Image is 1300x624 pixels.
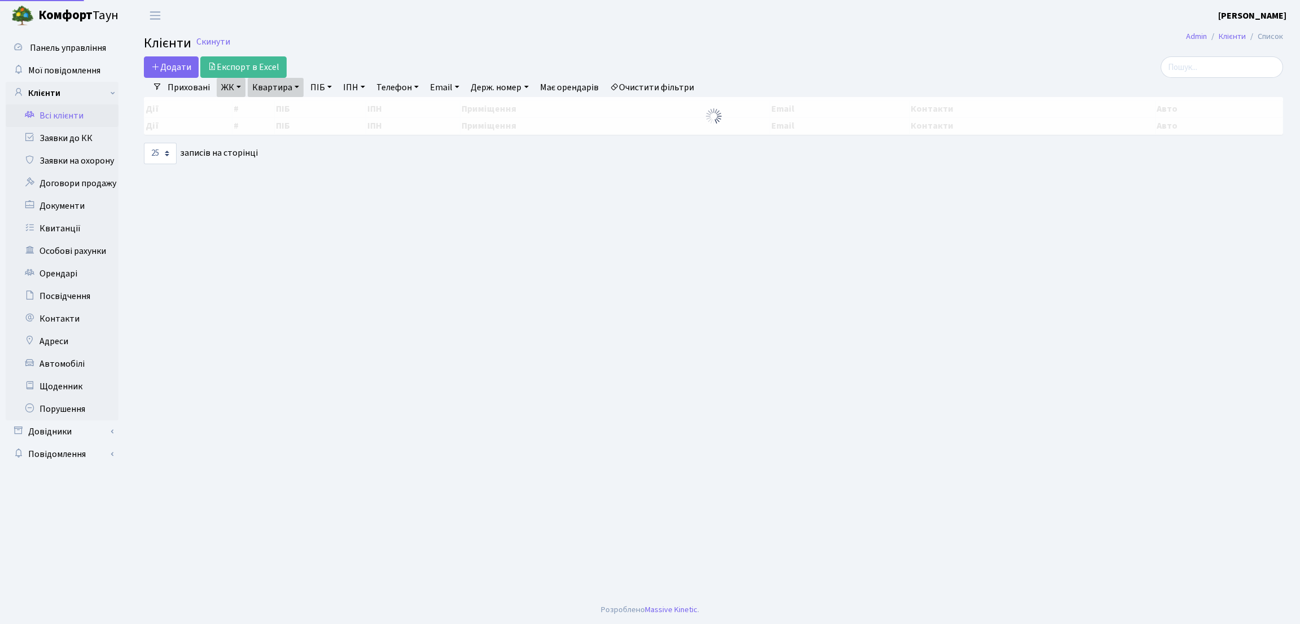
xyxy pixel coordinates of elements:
b: [PERSON_NAME] [1218,10,1286,22]
a: Додати [144,56,199,78]
img: Обробка... [705,107,723,125]
a: Особові рахунки [6,240,118,262]
a: Має орендарів [535,78,603,97]
nav: breadcrumb [1169,25,1300,49]
a: Квартира [248,78,304,97]
a: Мої повідомлення [6,59,118,82]
a: Держ. номер [466,78,533,97]
a: Телефон [372,78,423,97]
li: Список [1246,30,1283,43]
div: Розроблено . [601,604,699,616]
a: Заявки на охорону [6,150,118,172]
span: Додати [151,61,191,73]
a: Порушення [6,398,118,420]
a: Автомобілі [6,353,118,375]
a: Приховані [163,78,214,97]
a: Посвідчення [6,285,118,307]
a: Договори продажу [6,172,118,195]
a: Експорт в Excel [200,56,287,78]
a: Admin [1186,30,1207,42]
a: ЖК [217,78,245,97]
input: Пошук... [1161,56,1283,78]
span: Таун [38,6,118,25]
button: Переключити навігацію [141,6,169,25]
img: logo.png [11,5,34,27]
span: Мої повідомлення [28,64,100,77]
span: Панель управління [30,42,106,54]
a: Всі клієнти [6,104,118,127]
a: Заявки до КК [6,127,118,150]
a: Адреси [6,330,118,353]
a: Massive Kinetic [645,604,697,616]
a: Клієнти [1219,30,1246,42]
a: Квитанції [6,217,118,240]
a: Скинути [196,37,230,47]
a: Довідники [6,420,118,443]
a: Документи [6,195,118,217]
a: Панель управління [6,37,118,59]
a: Клієнти [6,82,118,104]
span: Клієнти [144,33,191,53]
a: Контакти [6,307,118,330]
a: Орендарі [6,262,118,285]
a: ПІБ [306,78,336,97]
select: записів на сторінці [144,143,177,164]
b: Комфорт [38,6,93,24]
a: ІПН [339,78,370,97]
a: Email [425,78,464,97]
a: Очистити фільтри [605,78,699,97]
a: Щоденник [6,375,118,398]
label: записів на сторінці [144,143,258,164]
a: Повідомлення [6,443,118,465]
a: [PERSON_NAME] [1218,9,1286,23]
